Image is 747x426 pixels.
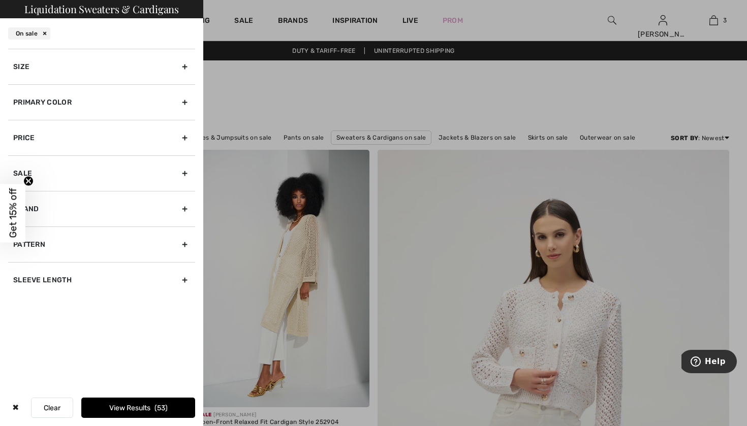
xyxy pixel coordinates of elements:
div: Size [8,49,195,84]
div: ✖ [8,398,23,418]
span: Get 15% off [7,188,19,238]
button: View Results53 [81,398,195,418]
button: Clear [31,398,73,418]
div: Primary Color [8,84,195,120]
div: Pattern [8,226,195,262]
div: Price [8,120,195,155]
div: Sale [8,155,195,191]
button: Close teaser [23,176,34,186]
div: Sleeve length [8,262,195,298]
span: 53 [154,404,168,412]
div: On sale [8,27,50,40]
iframe: Opens a widget where you can find more information [681,350,737,375]
div: Brand [8,191,195,226]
